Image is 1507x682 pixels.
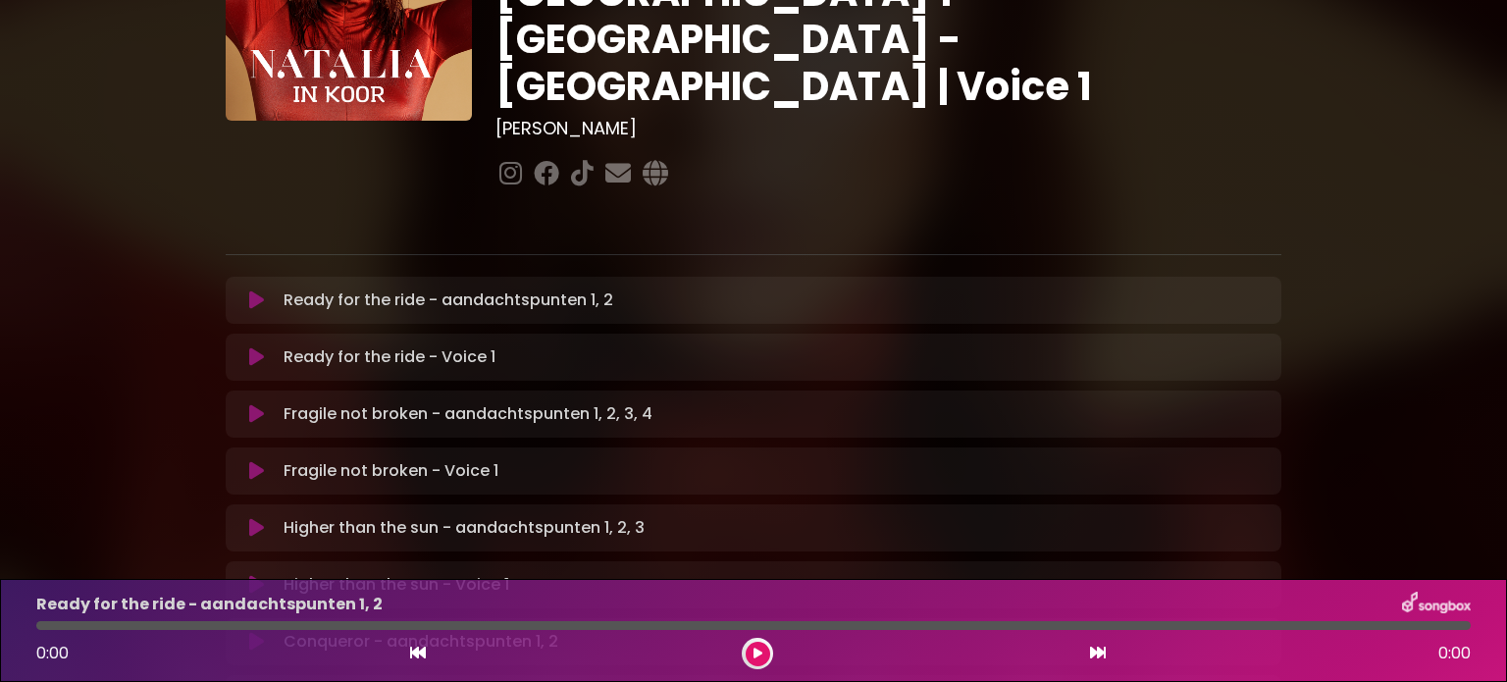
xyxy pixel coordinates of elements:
[1438,642,1471,665] span: 0:00
[36,642,69,664] span: 0:00
[284,289,613,312] p: Ready for the ride - aandachtspunten 1, 2
[284,345,495,369] p: Ready for the ride - Voice 1
[495,118,1281,139] h3: [PERSON_NAME]
[284,402,652,426] p: Fragile not broken - aandachtspunten 1, 2, 3, 4
[1402,592,1471,617] img: songbox-logo-white.png
[284,459,498,483] p: Fragile not broken - Voice 1
[284,516,645,540] p: Higher than the sun - aandachtspunten 1, 2, 3
[284,573,509,597] p: Higher than the sun - Voice 1
[36,593,383,616] p: Ready for the ride - aandachtspunten 1, 2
